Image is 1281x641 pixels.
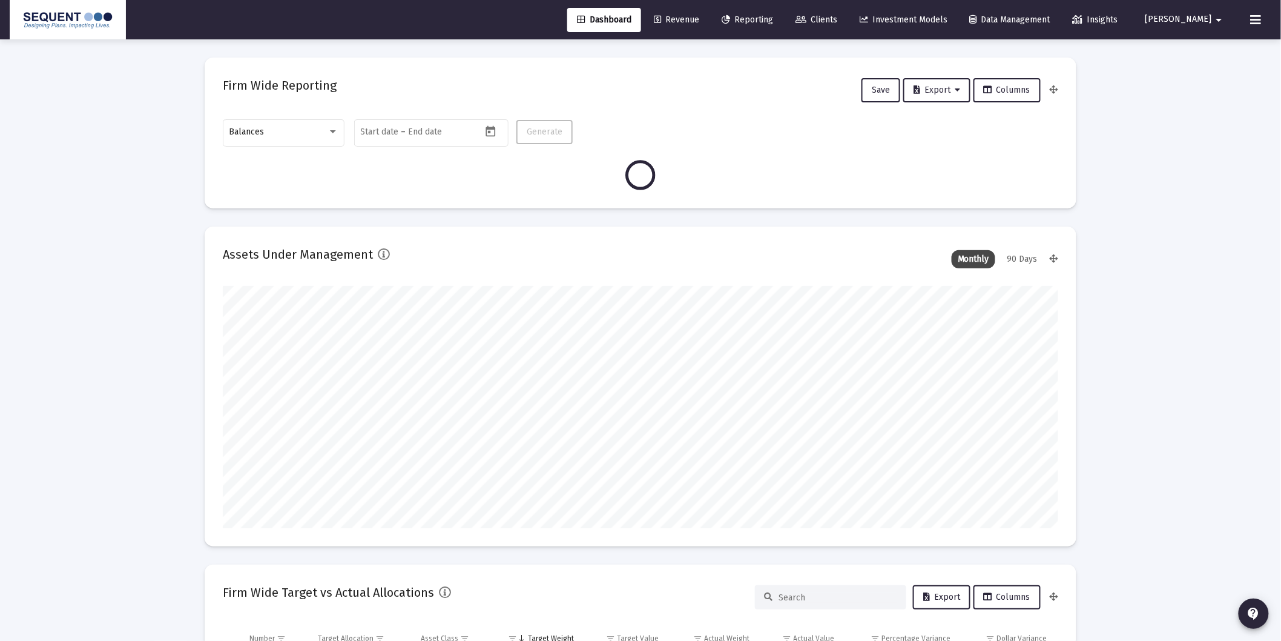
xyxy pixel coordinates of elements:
span: [PERSON_NAME] [1145,15,1212,25]
a: Reporting [712,8,783,32]
div: 90 Days [1001,250,1044,268]
span: Revenue [654,15,699,25]
a: Dashboard [567,8,641,32]
mat-icon: arrow_drop_down [1212,8,1227,32]
button: Open calendar [482,122,499,140]
mat-icon: contact_support [1246,606,1261,621]
a: Investment Models [850,8,957,32]
span: Investment Models [860,15,947,25]
button: Columns [973,78,1041,102]
a: Clients [786,8,847,32]
span: – [401,127,406,137]
a: Insights [1063,8,1128,32]
h2: Assets Under Management [223,245,373,264]
h2: Firm Wide Reporting [223,76,337,95]
button: Save [861,78,900,102]
input: Start date [361,127,399,137]
input: End date [409,127,467,137]
span: Columns [984,592,1030,602]
span: Generate [527,127,562,137]
span: Dashboard [577,15,631,25]
span: Insights [1073,15,1118,25]
button: Columns [973,585,1041,609]
a: Data Management [960,8,1060,32]
button: Export [913,585,970,609]
input: Search [779,593,897,603]
span: Data Management [970,15,1050,25]
span: Columns [984,85,1030,95]
div: Monthly [952,250,995,268]
h2: Firm Wide Target vs Actual Allocations [223,583,434,602]
button: Export [903,78,970,102]
span: Save [872,85,890,95]
span: Export [923,592,960,602]
span: Reporting [722,15,773,25]
button: Generate [516,120,573,144]
img: Dashboard [19,8,117,32]
span: Clients [795,15,837,25]
span: Balances [229,127,265,137]
button: [PERSON_NAME] [1131,7,1241,32]
span: Export [914,85,960,95]
a: Revenue [644,8,709,32]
